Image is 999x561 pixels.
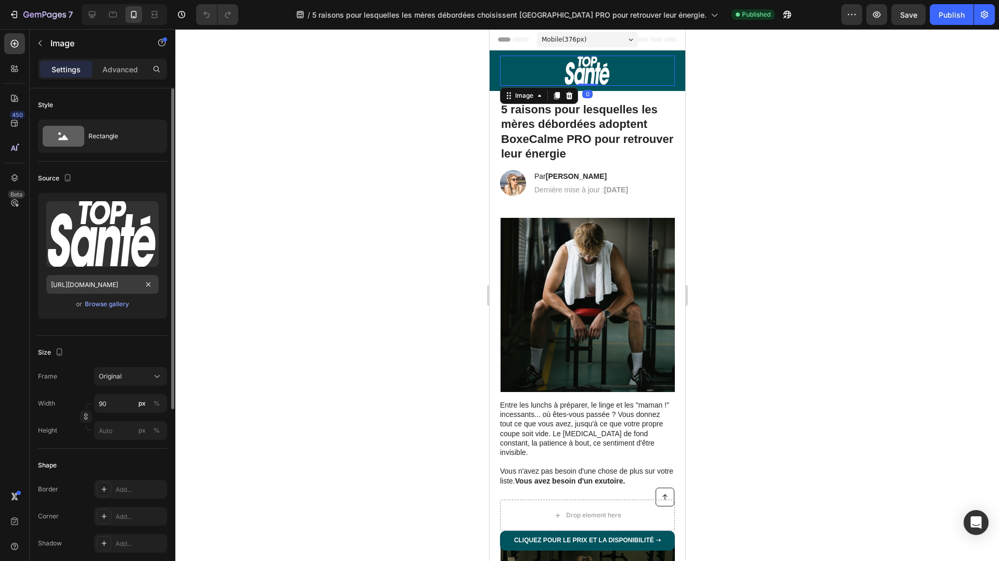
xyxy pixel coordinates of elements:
div: Size [38,346,66,360]
div: Publish [939,9,965,20]
button: px [150,397,163,410]
div: 450 [10,111,25,119]
p: Settings [52,64,81,75]
button: Original [94,367,167,386]
div: Beta [8,190,25,199]
div: px [138,399,146,408]
button: Publish [930,4,974,25]
input: px% [94,421,167,440]
span: Original [99,372,122,381]
img: preview-image [46,201,159,267]
div: px [138,426,146,435]
div: % [153,426,160,435]
button: 7 [4,4,78,25]
button: % [136,397,148,410]
p: 7 [68,8,73,21]
div: Source [38,172,74,186]
iframe: Design area [490,29,685,561]
div: Shadow [38,539,62,548]
div: Border [38,485,58,494]
button: Save [891,4,926,25]
button: px [150,424,163,437]
div: Add... [116,485,164,494]
button: Browse gallery [84,299,130,309]
div: Add... [116,539,164,549]
span: Published [742,10,771,19]
div: Rectangle [88,124,152,148]
div: Open Intercom Messenger [964,510,989,535]
span: or [76,298,82,310]
div: Undo/Redo [196,4,238,25]
span: Save [900,10,917,19]
p: Advanced [103,64,138,75]
label: Width [38,399,55,408]
p: Image [50,37,139,49]
span: 5 raisons pour lesquelles les mères débordées choisissent [GEOGRAPHIC_DATA] PRO pour retrouver le... [312,9,707,20]
label: Frame [38,372,57,381]
div: Shape [38,461,57,470]
div: Style [38,100,53,110]
span: / [308,9,310,20]
input: px% [94,394,167,413]
div: Browse gallery [85,299,129,309]
div: Add... [116,512,164,521]
div: Corner [38,512,59,521]
div: % [153,399,160,408]
label: Height [38,426,57,435]
button: % [136,424,148,437]
input: https://example.com/image.jpg [46,275,159,294]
